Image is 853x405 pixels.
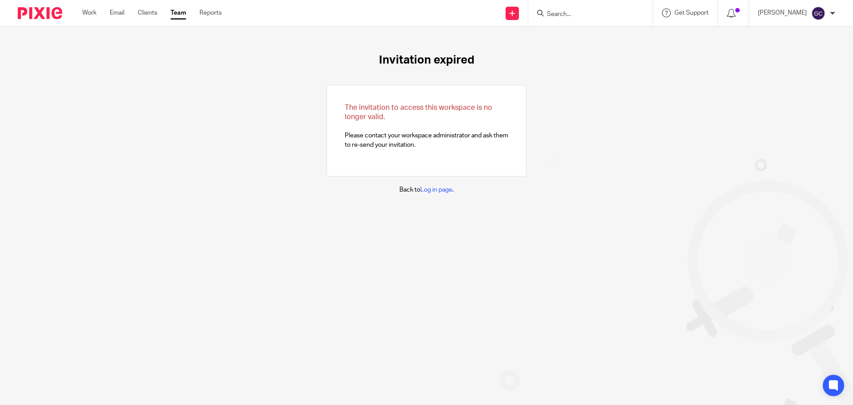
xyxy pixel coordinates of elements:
span: Get Support [674,10,709,16]
img: Pixie [18,7,62,19]
a: Team [171,8,186,17]
h1: Invitation expired [379,53,474,67]
a: Email [110,8,124,17]
p: Back to . [399,185,454,194]
a: Log in page [420,187,452,193]
img: svg%3E [811,6,825,20]
p: Please contact your workspace administrator and ask them to re-send your invitation. [345,103,508,149]
a: Work [82,8,96,17]
input: Search [546,11,626,19]
a: Clients [138,8,157,17]
p: [PERSON_NAME] [758,8,807,17]
a: Reports [199,8,222,17]
span: The invitation to access this workspace is no longer valid. [345,104,492,120]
